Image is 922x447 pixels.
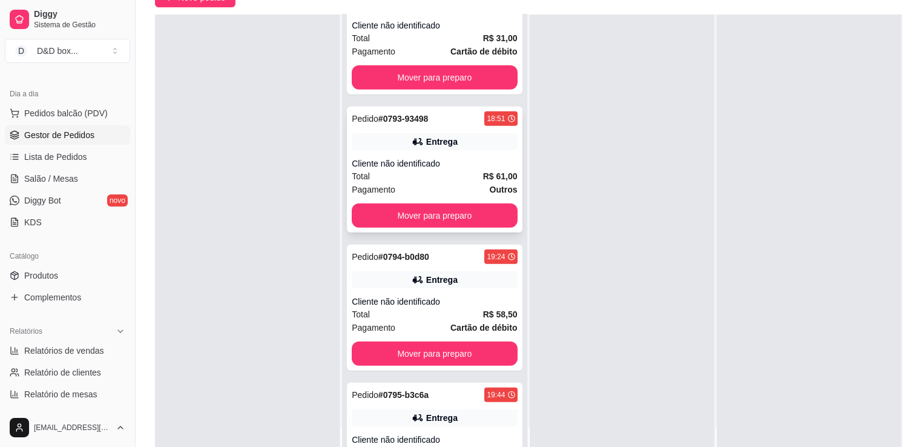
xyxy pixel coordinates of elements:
[24,388,97,400] span: Relatório de mesas
[5,147,130,167] a: Lista de Pedidos
[24,345,104,357] span: Relatórios de vendas
[450,323,517,333] strong: Cartão de débito
[5,104,130,123] button: Pedidos balcão (PDV)
[5,247,130,266] div: Catálogo
[5,213,130,232] a: KDS
[378,114,429,124] strong: # 0793-93498
[352,296,517,308] div: Cliente não identificado
[24,173,78,185] span: Salão / Mesas
[5,191,130,210] a: Diggy Botnovo
[34,9,125,20] span: Diggy
[426,136,458,148] div: Entrega
[352,19,517,31] div: Cliente não identificado
[5,406,130,426] a: Relatório de fidelidadenovo
[483,310,518,319] strong: R$ 58,50
[37,45,78,57] div: D&D box ...
[5,385,130,404] a: Relatório de mesas
[5,125,130,145] a: Gestor de Pedidos
[24,270,58,282] span: Produtos
[24,107,108,119] span: Pedidos balcão (PDV)
[426,412,458,424] div: Entrega
[5,341,130,360] a: Relatórios de vendas
[352,321,395,334] span: Pagamento
[352,434,517,446] div: Cliente não identificado
[352,252,378,262] span: Pedido
[352,308,370,321] span: Total
[10,326,42,336] span: Relatórios
[426,274,458,286] div: Entrega
[24,129,94,141] span: Gestor de Pedidos
[24,151,87,163] span: Lista de Pedidos
[483,33,518,43] strong: R$ 31,00
[5,413,130,442] button: [EMAIL_ADDRESS][DOMAIN_NAME]
[352,45,395,58] span: Pagamento
[5,39,130,63] button: Select a team
[24,366,101,379] span: Relatório de clientes
[352,342,517,366] button: Mover para preparo
[352,204,517,228] button: Mover para preparo
[450,47,517,56] strong: Cartão de débito
[5,363,130,382] a: Relatório de clientes
[483,171,518,181] strong: R$ 61,00
[5,288,130,307] a: Complementos
[352,157,517,170] div: Cliente não identificado
[5,266,130,285] a: Produtos
[5,5,130,34] a: DiggySistema de Gestão
[352,65,517,90] button: Mover para preparo
[352,114,378,124] span: Pedido
[15,45,27,57] span: D
[352,390,378,400] span: Pedido
[34,423,111,432] span: [EMAIL_ADDRESS][DOMAIN_NAME]
[352,183,395,196] span: Pagamento
[24,194,61,207] span: Diggy Bot
[378,390,429,400] strong: # 0795-b3c6a
[34,20,125,30] span: Sistema de Gestão
[24,291,81,303] span: Complementos
[487,114,505,124] div: 18:51
[352,170,370,183] span: Total
[378,252,429,262] strong: # 0794-b0d80
[487,252,505,262] div: 19:24
[24,216,42,228] span: KDS
[487,390,505,400] div: 19:44
[5,84,130,104] div: Dia a dia
[490,185,518,194] strong: Outros
[5,169,130,188] a: Salão / Mesas
[352,31,370,45] span: Total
